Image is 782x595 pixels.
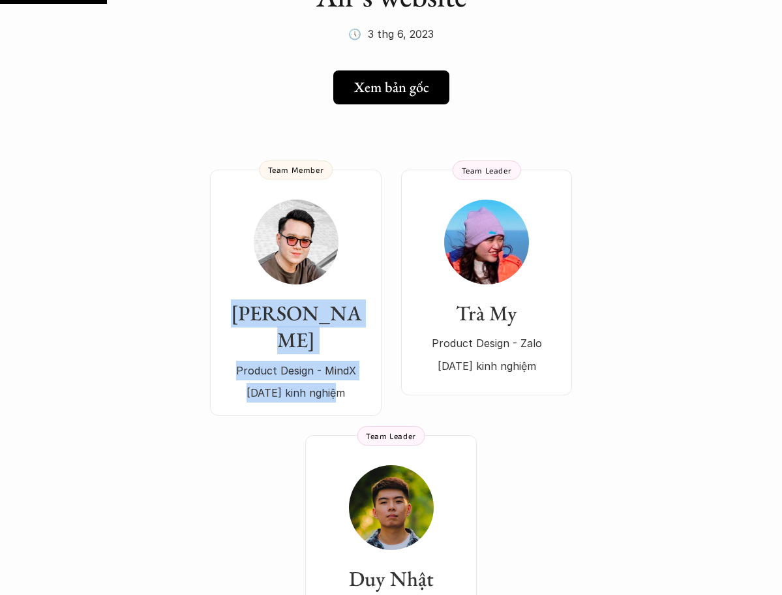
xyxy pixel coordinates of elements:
a: [PERSON_NAME]Product Design - MindX[DATE] kinh nghiệmTeam Member [210,170,382,416]
p: Team Member [268,165,324,174]
h3: Trà My [414,300,559,328]
a: Trà MyProduct Design - Zalo[DATE] kinh nghiệmTeam Leader [401,170,572,395]
p: 🕔 3 thg 6, 2023 [348,24,434,44]
h3: [PERSON_NAME] [223,300,368,354]
p: [DATE] kinh nghiệm [414,356,559,376]
p: Team Leader [366,431,416,440]
p: [DATE] kinh nghiệm [223,383,368,403]
h3: Duy Nhật [318,566,464,593]
p: Product Design - MindX [223,361,368,380]
p: Product Design - Zalo [414,333,559,353]
h5: Xem bản gốc [354,79,429,96]
a: Xem bản gốc [333,70,449,104]
p: Team Leader [462,166,512,175]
